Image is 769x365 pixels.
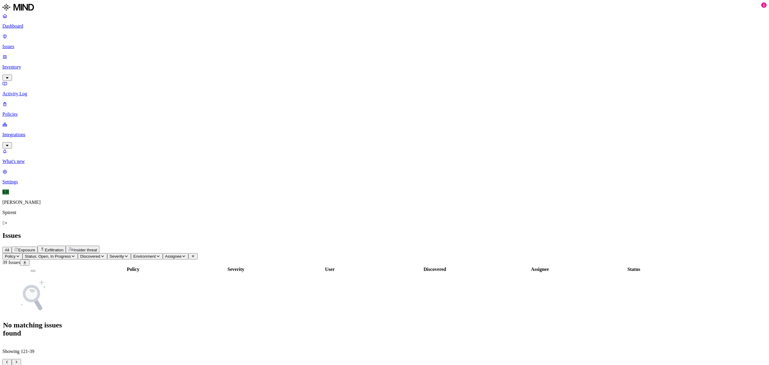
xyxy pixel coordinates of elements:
button: Select all [31,270,35,272]
p: Issues [2,44,767,49]
div: 1 [761,2,767,8]
a: Integrations [2,122,767,148]
span: 121 - 39 [21,349,34,354]
span: Exfiltration [45,248,63,252]
a: MIND [2,2,767,13]
span: Status: Open, In Progress [25,254,71,259]
p: Settings [2,179,767,185]
span: Environment [133,254,156,259]
img: MIND [2,2,34,12]
span: Insider threat [74,248,97,252]
p: Showing [2,349,767,354]
p: What's new [2,159,767,164]
span: All [5,248,9,252]
h1: No matching issues found [3,321,63,337]
span: 39 Issues [2,260,20,265]
span: KR [2,189,9,195]
span: Assignee [165,254,182,259]
h2: Issues [2,232,767,240]
div: Status [601,267,667,272]
p: Spirent [2,210,767,215]
div: User [270,267,390,272]
a: Activity Log [2,81,767,97]
a: Settings [2,169,767,185]
p: Integrations [2,132,767,137]
div: Assignee [480,267,600,272]
div: Discovered [391,267,478,272]
span: Policy [5,254,16,259]
a: Policies [2,101,767,117]
span: Exposure [18,248,35,252]
p: Dashboard [2,23,767,29]
div: Severity [203,267,268,272]
span: Severity [110,254,124,259]
a: What's new [2,149,767,164]
span: Discovered [80,254,100,259]
a: Dashboard [2,13,767,29]
img: NoSearchResult.svg [15,278,51,314]
p: Inventory [2,64,767,70]
a: Inventory [2,54,767,80]
p: Activity Log [2,91,767,97]
a: Issues [2,34,767,49]
p: Policies [2,112,767,117]
div: Policy [64,267,202,272]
